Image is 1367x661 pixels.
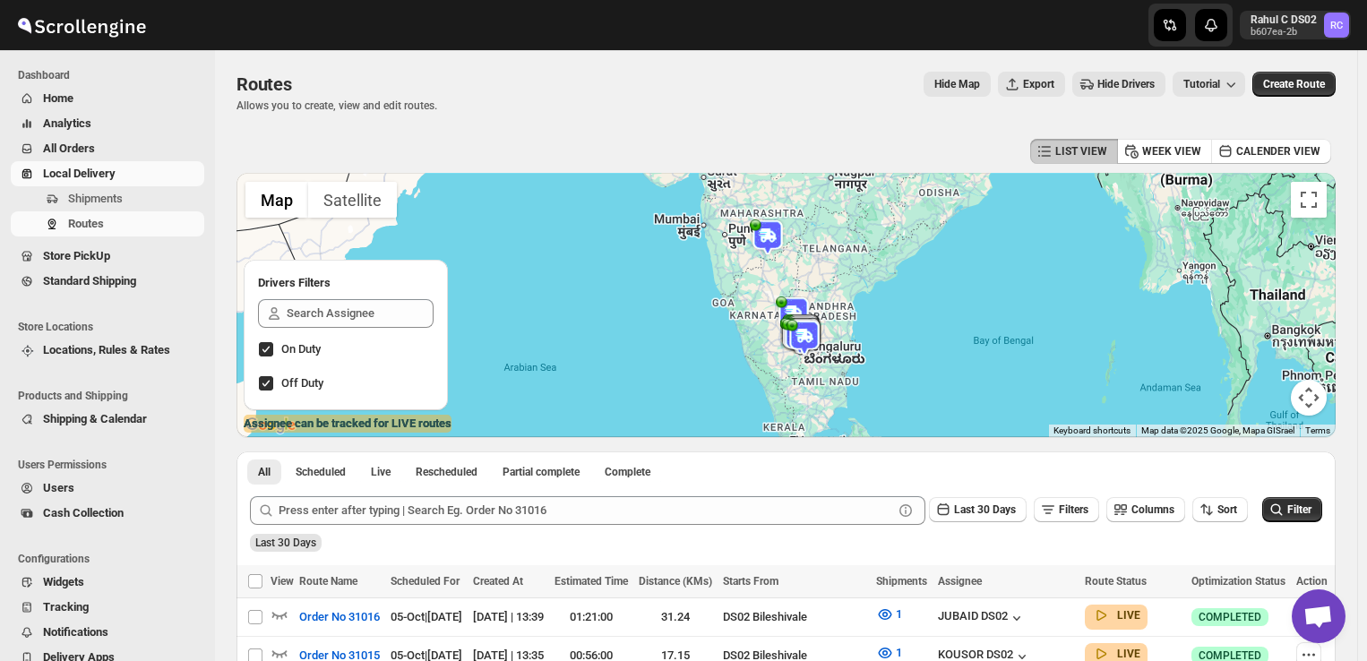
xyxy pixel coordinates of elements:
[605,465,650,479] span: Complete
[896,607,902,621] span: 1
[11,595,204,620] button: Tracking
[1097,77,1155,91] span: Hide Drivers
[296,465,346,479] span: Scheduled
[1106,497,1185,522] button: Columns
[43,481,74,494] span: Users
[1305,425,1330,435] a: Terms (opens in new tab)
[1217,503,1237,516] span: Sort
[954,503,1016,516] span: Last 30 Days
[43,167,116,180] span: Local Delivery
[1117,609,1140,622] b: LIVE
[1262,497,1322,522] button: Filter
[244,415,451,433] label: Assignee can be tracked for LIVE routes
[1251,13,1317,27] p: Rahul C DS02
[1291,380,1327,416] button: Map camera controls
[43,91,73,105] span: Home
[1191,575,1285,588] span: Optimization Status
[938,609,1026,627] button: JUBAID DS02
[241,414,300,437] a: Open this area in Google Maps (opens a new window)
[11,186,204,211] button: Shipments
[1199,610,1261,624] span: COMPLETED
[1287,503,1311,516] span: Filter
[271,575,294,588] span: View
[18,68,206,82] span: Dashboard
[18,389,206,403] span: Products and Shipping
[876,575,927,588] span: Shipments
[287,299,434,328] input: Search Assignee
[555,608,628,626] div: 01:21:00
[1183,78,1220,90] span: Tutorial
[236,73,292,95] span: Routes
[934,77,980,91] span: Hide Map
[43,625,108,639] span: Notifications
[1263,77,1325,91] span: Create Route
[43,343,170,356] span: Locations, Rules & Rates
[43,142,95,155] span: All Orders
[1030,139,1118,164] button: LIST VIEW
[43,575,84,588] span: Widgets
[11,570,204,595] button: Widgets
[43,600,89,614] span: Tracking
[43,506,124,519] span: Cash Collection
[1291,182,1327,218] button: Toggle fullscreen view
[1072,72,1165,97] button: Hide Drivers
[18,320,206,334] span: Store Locations
[11,86,204,111] button: Home
[473,575,523,588] span: Created At
[299,608,380,626] span: Order No 31016
[43,116,91,130] span: Analytics
[11,338,204,363] button: Locations, Rules & Rates
[1055,144,1107,159] span: LIST VIEW
[929,497,1027,522] button: Last 30 Days
[1252,72,1336,97] button: Create Route
[1141,425,1294,435] span: Map data ©2025 Google, Mapa GISrael
[258,274,434,292] h2: Drivers Filters
[68,192,123,205] span: Shipments
[924,72,991,97] button: Map action label
[391,575,460,588] span: Scheduled For
[241,414,300,437] img: Google
[391,610,462,623] span: 05-Oct | [DATE]
[639,575,712,588] span: Distance (KMs)
[18,552,206,566] span: Configurations
[11,136,204,161] button: All Orders
[1034,497,1099,522] button: Filters
[1192,497,1248,522] button: Sort
[11,501,204,526] button: Cash Collection
[288,603,391,631] button: Order No 31016
[281,342,321,356] span: On Duty
[1059,503,1088,516] span: Filters
[1251,27,1317,38] p: b607ea-2b
[11,407,204,432] button: Shipping & Calendar
[11,476,204,501] button: Users
[43,274,136,288] span: Standard Shipping
[371,465,391,479] span: Live
[1085,575,1147,588] span: Route Status
[416,465,477,479] span: Rescheduled
[1236,144,1320,159] span: CALENDER VIEW
[998,72,1065,97] button: Export
[1117,139,1212,164] button: WEEK VIEW
[1296,575,1328,588] span: Action
[1131,503,1174,516] span: Columns
[68,217,104,230] span: Routes
[1023,77,1054,91] span: Export
[723,608,865,626] div: DS02 Bileshivale
[473,608,544,626] div: [DATE] | 13:39
[503,465,580,479] span: Partial complete
[1330,20,1343,31] text: RC
[14,3,149,47] img: ScrollEngine
[1292,589,1346,643] div: Open chat
[18,458,206,472] span: Users Permissions
[308,182,397,218] button: Show satellite imagery
[1211,139,1331,164] button: CALENDER VIEW
[299,575,357,588] span: Route Name
[247,459,281,485] button: All routes
[555,575,628,588] span: Estimated Time
[1142,144,1201,159] span: WEEK VIEW
[255,537,316,549] span: Last 30 Days
[896,646,902,659] span: 1
[11,111,204,136] button: Analytics
[245,182,308,218] button: Show street map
